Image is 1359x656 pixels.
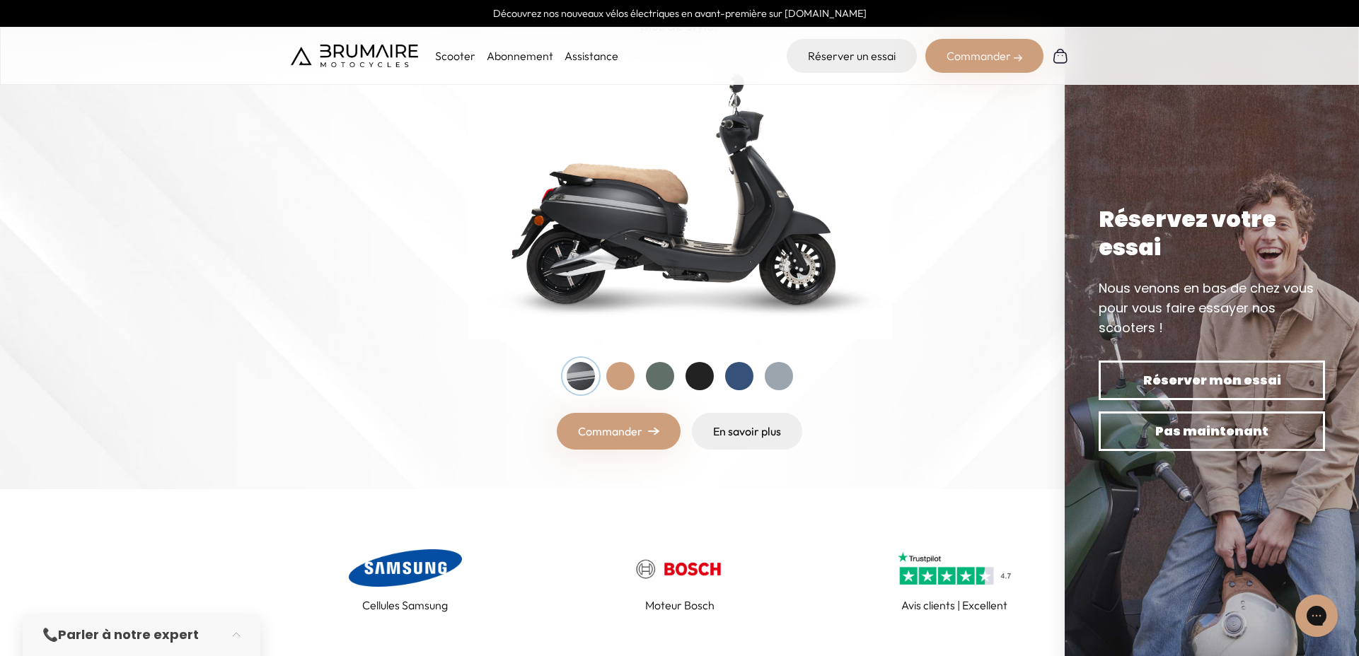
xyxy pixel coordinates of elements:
[291,546,520,614] a: Cellules Samsung
[565,546,794,614] a: Moteur Bosch
[645,597,715,614] p: Moteur Bosch
[925,39,1043,73] div: Commander
[787,39,917,73] a: Réserver un essai
[565,49,618,63] a: Assistance
[291,45,418,67] img: Brumaire Motocycles
[648,427,659,435] img: right-arrow.png
[435,47,475,64] p: Scooter
[362,597,448,614] p: Cellules Samsung
[1052,47,1069,64] img: Panier
[692,413,802,450] a: En savoir plus
[1014,54,1022,62] img: right-arrow-2.png
[487,49,553,63] a: Abonnement
[901,597,1007,614] p: Avis clients | Excellent
[557,413,681,450] a: Commander
[840,546,1069,614] a: Avis clients | Excellent
[1288,590,1345,642] iframe: Gorgias live chat messenger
